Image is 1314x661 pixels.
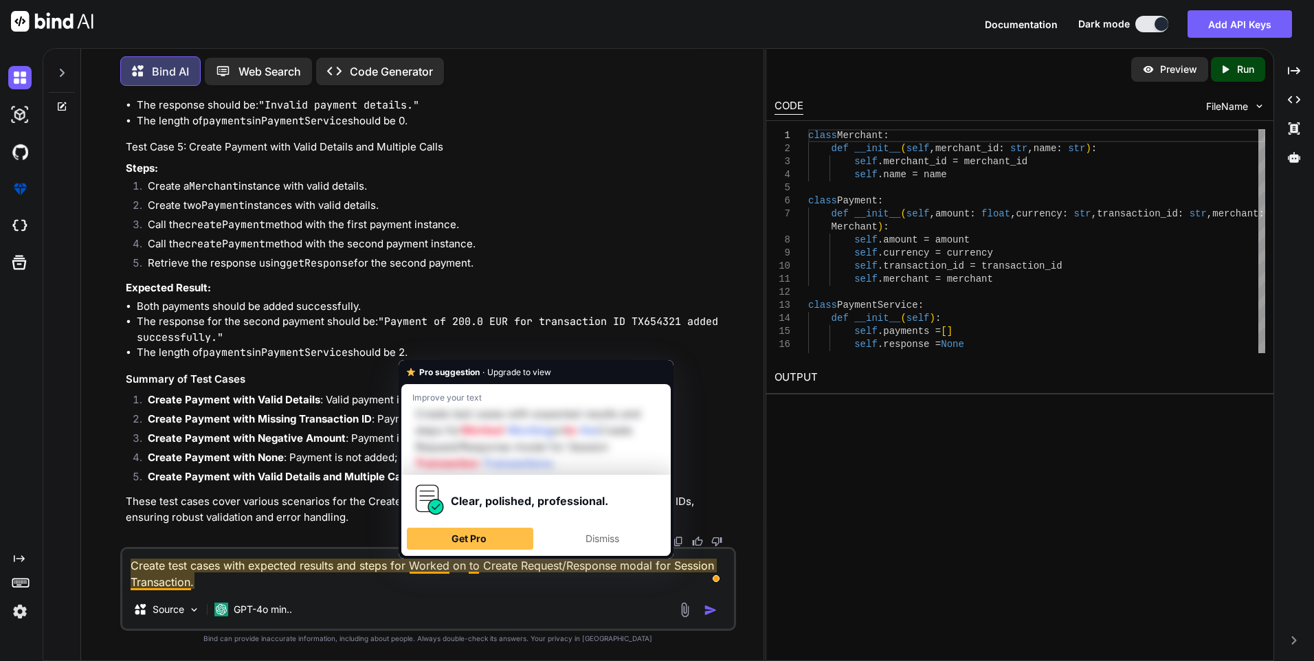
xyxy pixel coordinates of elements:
[854,247,878,258] span: self
[837,195,878,206] span: Payment
[837,300,918,311] span: PaymentService
[148,412,372,425] strong: Create Payment with Missing Transaction ID
[203,346,252,359] code: payments
[929,313,935,324] span: )
[985,17,1058,32] button: Documentation
[704,603,717,617] img: icon
[1078,17,1130,31] span: Dark mode
[126,139,733,155] h4: Test Case 5: Create Payment with Valid Details and Multiple Calls
[201,199,245,212] code: Payment
[1056,143,1062,154] span: :
[137,98,733,113] li: The response should be:
[153,603,184,616] p: Source
[148,393,320,406] strong: Create Payment with Valid Details
[1254,100,1265,112] img: chevron down
[854,169,878,180] span: self
[1068,143,1085,154] span: str
[941,326,946,337] span: [
[906,313,930,324] span: self
[900,208,906,219] span: (
[906,208,930,219] span: self
[137,217,733,236] li: Call the method with the first payment instance.
[1034,143,1057,154] span: name
[947,326,953,337] span: ]
[234,603,292,616] p: GPT-4o min..
[775,155,790,168] div: 3
[137,392,733,412] li: : Valid payment is added successfully.
[137,256,733,275] li: Retrieve the response using for the second payment.
[970,208,975,219] span: :
[775,181,790,194] div: 5
[854,143,900,154] span: __init__
[878,326,941,337] span: .payments =
[137,198,733,217] li: Create two instances with valid details.
[8,177,32,201] img: premium
[1027,143,1033,154] span: ,
[775,129,790,142] div: 1
[775,299,790,312] div: 13
[122,549,734,590] textarea: To enrich screen reader interactions, please activate Accessibility in Grammarly extension settings
[185,237,265,251] code: createPayment
[878,339,941,350] span: .response =
[854,313,900,324] span: __init__
[775,325,790,338] div: 15
[883,130,889,141] span: :
[775,273,790,286] div: 11
[1237,63,1254,76] p: Run
[137,314,733,345] li: The response for the second payment should be:
[906,143,930,154] span: self
[775,234,790,247] div: 8
[837,130,883,141] span: Merchant
[775,247,790,260] div: 9
[137,345,733,361] li: The length of in should be 2.
[258,98,419,112] code: "Invalid payment details."
[137,179,733,198] li: Create a instance with valid details.
[137,315,718,344] code: "Payment of 200.0 EUR for transaction ID TX654321 added successfully."
[775,194,790,208] div: 6
[126,494,733,525] p: These test cases cover various scenarios for the Create Payment method with merchant details and ...
[832,313,849,324] span: def
[214,603,228,616] img: GPT-4o mini
[8,66,32,89] img: darkChat
[152,63,189,80] p: Bind AI
[673,536,684,547] img: copy
[900,143,906,154] span: (
[854,326,878,337] span: self
[929,143,935,154] span: ,
[1212,208,1258,219] span: merchant
[203,114,252,128] code: payments
[126,161,158,175] strong: Steps:
[999,143,1004,154] span: :
[808,300,837,311] span: class
[775,338,790,351] div: 16
[883,221,889,232] span: :
[692,536,703,547] img: like
[775,351,790,364] div: 17
[775,168,790,181] div: 4
[1097,208,1178,219] span: transaction_id
[832,143,849,154] span: def
[8,600,32,623] img: settings
[854,339,878,350] span: self
[878,195,883,206] span: :
[854,260,878,271] span: self
[935,208,970,219] span: amount
[775,286,790,299] div: 12
[1091,208,1097,219] span: ,
[878,156,1027,167] span: .merchant_id = merchant_id
[1010,143,1027,154] span: str
[808,130,837,141] span: class
[775,208,790,221] div: 7
[11,11,93,32] img: Bind AI
[185,218,265,232] code: createPayment
[878,234,970,245] span: .amount = amount
[137,431,733,450] li: : Payment is not added; invalid details response.
[1074,208,1091,219] span: str
[775,312,790,325] div: 14
[137,236,733,256] li: Call the method with the second payment instance.
[854,234,878,245] span: self
[766,361,1273,394] h2: OUTPUT
[808,195,837,206] span: class
[8,103,32,126] img: darkAi-studio
[120,634,736,644] p: Bind can provide inaccurate information, including about people. Always double-check its answers....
